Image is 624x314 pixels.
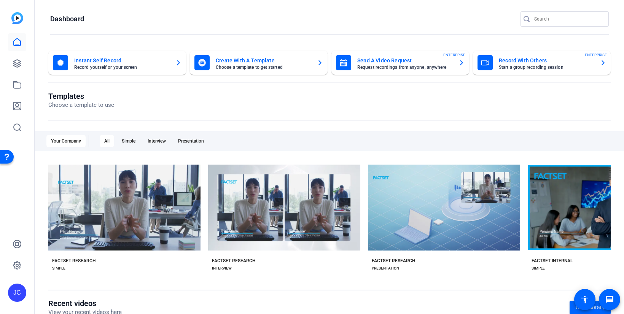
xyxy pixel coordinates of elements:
h1: Templates [48,92,114,101]
mat-icon: accessibility [580,295,589,304]
div: FACTSET INTERNAL [532,258,573,264]
mat-card-title: Create With A Template [216,56,311,65]
div: FACTSET RESEARCH [52,258,96,264]
div: JC [8,284,26,302]
img: blue-gradient.svg [11,12,23,24]
mat-card-title: Record With Others [499,56,594,65]
div: FACTSET RESEARCH [372,258,415,264]
mat-card-subtitle: Start a group recording session [499,65,594,70]
button: Record With OthersStart a group recording sessionENTERPRISE [473,51,611,75]
div: FACTSET RESEARCH [212,258,256,264]
input: Search [534,14,603,24]
mat-card-title: Instant Self Record [74,56,169,65]
div: Interview [143,135,170,147]
h1: Recent videos [48,299,122,308]
mat-card-subtitle: Request recordings from anyone, anywhere [357,65,452,70]
h1: Dashboard [50,14,84,24]
div: PRESENTATION [372,265,399,271]
span: ENTERPRISE [585,52,607,58]
div: SIMPLE [532,265,545,271]
span: ENTERPRISE [443,52,465,58]
mat-card-subtitle: Choose a template to get started [216,65,311,70]
p: Choose a template to use [48,101,114,109]
mat-card-title: Send A Video Request [357,56,452,65]
div: Simple [117,135,140,147]
button: Instant Self RecordRecord yourself or your screen [48,51,186,75]
button: Send A Video RequestRequest recordings from anyone, anywhereENTERPRISE [331,51,469,75]
div: INTERVIEW [212,265,232,271]
div: SIMPLE [52,265,65,271]
div: Presentation [174,135,209,147]
div: All [100,135,114,147]
button: Create With A TemplateChoose a template to get started [190,51,328,75]
mat-icon: message [605,295,614,304]
div: Your Company [46,135,86,147]
mat-card-subtitle: Record yourself or your screen [74,65,169,70]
